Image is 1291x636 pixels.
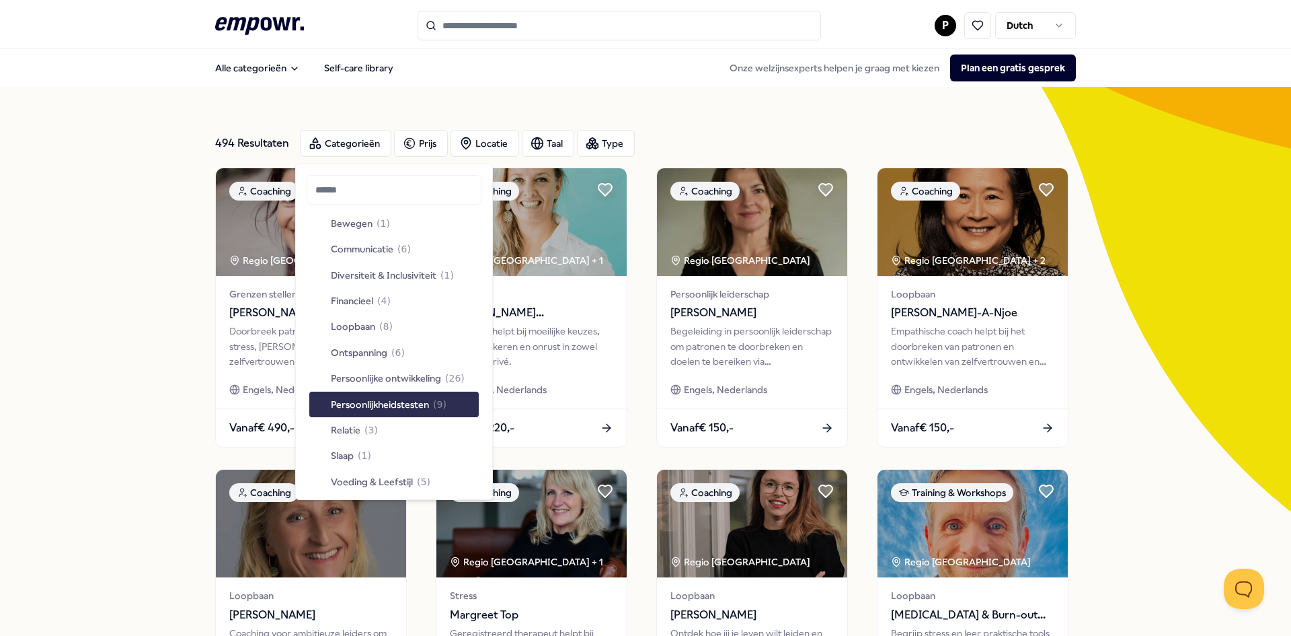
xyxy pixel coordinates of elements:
[436,168,627,448] a: package imageCoachingRegio [GEOGRAPHIC_DATA] + 1Burn-out[PERSON_NAME][GEOGRAPHIC_DATA]Coaching he...
[445,371,465,386] span: ( 26 )
[891,253,1046,268] div: Regio [GEOGRAPHIC_DATA] + 2
[229,304,393,322] span: [PERSON_NAME]
[450,287,613,302] span: Burn-out
[331,268,436,283] span: Diversiteit & Inclusiviteit
[417,474,430,489] span: ( 5 )
[436,470,627,577] img: package image
[670,253,812,268] div: Regio [GEOGRAPHIC_DATA]
[670,555,812,569] div: Regio [GEOGRAPHIC_DATA]
[657,470,847,577] img: package image
[307,213,481,493] div: Suggestions
[891,304,1054,322] span: [PERSON_NAME]-A-Njoe
[229,287,393,302] span: Grenzen stellen
[684,382,767,397] span: Engels, Nederlands
[891,606,1054,624] span: [MEDICAL_DATA] & Burn-out Preventie
[450,253,603,268] div: Regio [GEOGRAPHIC_DATA] + 1
[670,606,834,624] span: [PERSON_NAME]
[670,324,834,369] div: Begeleiding in persoonlijk leiderschap om patronen te doorbreken en doelen te bereiken via bewust...
[891,588,1054,603] span: Loopbaan
[300,130,391,157] button: Categorieën
[331,448,354,463] span: Slaap
[1224,569,1264,609] iframe: Help Scout Beacon - Open
[935,15,956,36] button: P
[215,168,407,448] a: package imageCoachingRegio [GEOGRAPHIC_DATA] Grenzen stellen[PERSON_NAME]Doorbreek patronen, verm...
[670,419,734,437] span: Vanaf € 150,-
[391,345,405,360] span: ( 6 )
[450,555,603,569] div: Regio [GEOGRAPHIC_DATA] + 1
[891,182,960,201] div: Coaching
[891,324,1054,369] div: Empathische coach helpt bij het doorbreken van patronen en ontwikkelen van zelfvertrouwen en inne...
[377,216,390,231] span: ( 1 )
[331,216,373,231] span: Bewegen
[204,55,404,81] nav: Main
[331,293,373,308] span: Financieel
[670,588,834,603] span: Loopbaan
[670,304,834,322] span: [PERSON_NAME]
[451,130,519,157] button: Locatie
[877,470,1068,577] img: package image
[450,304,613,322] span: [PERSON_NAME][GEOGRAPHIC_DATA]
[229,419,295,437] span: Vanaf € 490,-
[229,588,393,603] span: Loopbaan
[331,423,360,437] span: Relatie
[394,130,448,157] button: Prijs
[331,474,413,489] span: Voeding & Leefstijl
[877,168,1068,276] img: package image
[216,470,406,577] img: package image
[433,397,446,412] span: ( 9 )
[657,168,847,276] img: package image
[904,382,988,397] span: Engels, Nederlands
[522,130,574,157] button: Taal
[331,371,441,386] span: Persoonlijke ontwikkeling
[331,397,429,412] span: Persoonlijkheidstesten
[440,268,454,283] span: ( 1 )
[331,319,375,334] span: Loopbaan
[656,168,848,448] a: package imageCoachingRegio [GEOGRAPHIC_DATA] Persoonlijk leiderschap[PERSON_NAME]Begeleiding in p...
[891,483,1013,502] div: Training & Workshops
[243,382,326,397] span: Engels, Nederlands
[577,130,635,157] button: Type
[229,253,371,268] div: Regio [GEOGRAPHIC_DATA]
[450,588,613,603] span: Stress
[891,419,954,437] span: Vanaf € 150,-
[358,448,371,463] span: ( 1 )
[670,287,834,302] span: Persoonlijk leiderschap
[313,55,404,81] a: Self-care library
[670,483,740,502] div: Coaching
[204,55,311,81] button: Alle categorieën
[418,11,821,40] input: Search for products, categories or subcategories
[397,242,411,256] span: ( 6 )
[379,319,393,334] span: ( 8 )
[450,606,613,624] span: Margreet Top
[891,555,1033,569] div: Regio [GEOGRAPHIC_DATA]
[950,55,1076,81] button: Plan een gratis gesprek
[229,483,299,502] div: Coaching
[463,382,547,397] span: Engels, Nederlands
[450,324,613,369] div: Coaching helpt bij moeilijke keuzes, stress, piekeren en onrust in zowel werk als privé.
[229,606,393,624] span: [PERSON_NAME]
[877,168,1068,448] a: package imageCoachingRegio [GEOGRAPHIC_DATA] + 2Loopbaan[PERSON_NAME]-A-NjoeEmpathische coach hel...
[216,168,406,276] img: package image
[436,168,627,276] img: package image
[229,182,299,201] div: Coaching
[229,324,393,369] div: Doorbreek patronen, verminder stress, [PERSON_NAME] meer zelfvertrouwen, stel krachtig je eigen g...
[670,182,740,201] div: Coaching
[377,293,391,308] span: ( 4 )
[364,423,378,437] span: ( 3 )
[331,242,393,256] span: Communicatie
[331,345,387,360] span: Ontspanning
[215,130,289,157] div: 494 Resultaten
[719,55,1076,81] div: Onze welzijnsexperts helpen je graag met kiezen
[891,287,1054,302] span: Loopbaan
